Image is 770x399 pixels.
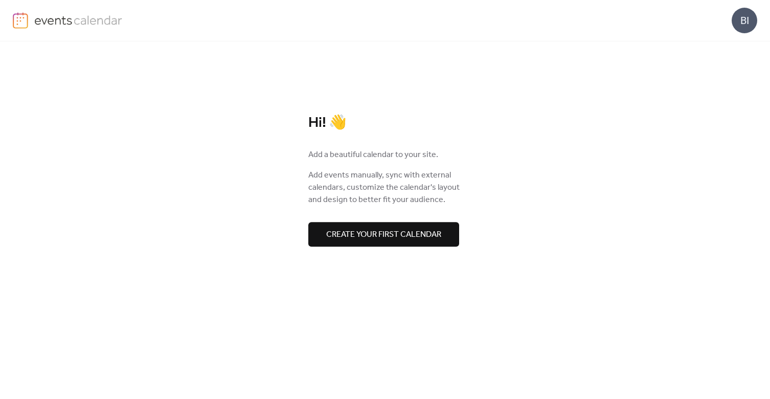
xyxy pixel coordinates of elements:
[326,229,441,241] span: Create your first calendar
[732,8,757,33] div: BI
[34,12,123,28] img: logo-type
[13,12,28,29] img: logo
[308,169,462,206] span: Add events manually, sync with external calendars, customize the calendar's layout and design to ...
[308,114,462,132] div: Hi! 👋
[308,222,459,247] button: Create your first calendar
[308,149,438,161] span: Add a beautiful calendar to your site.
